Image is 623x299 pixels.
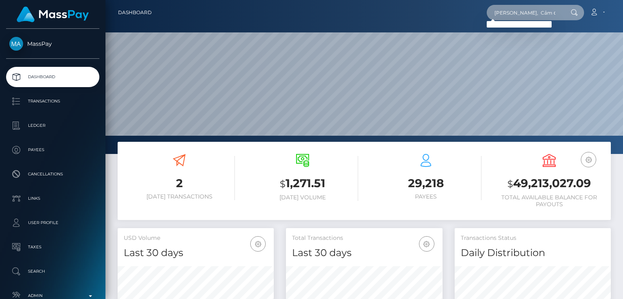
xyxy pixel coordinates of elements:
[9,265,96,278] p: Search
[370,193,481,200] h6: Payees
[6,261,99,282] a: Search
[9,241,96,253] p: Taxes
[6,115,99,136] a: Ledger
[280,178,286,190] small: $
[9,192,96,205] p: Links
[17,6,89,22] img: MassPay Logo
[9,120,96,132] p: Ledger
[247,175,358,192] h3: 1,271.51
[6,164,99,184] a: Cancellations
[6,213,99,233] a: User Profile
[9,168,96,180] p: Cancellations
[461,246,605,260] h4: Daily Distribution
[6,40,99,47] span: MassPay
[6,91,99,111] a: Transactions
[9,71,96,83] p: Dashboard
[247,194,358,201] h6: [DATE] Volume
[6,67,99,87] a: Dashboard
[494,175,605,192] h3: 49,213,027.09
[9,95,96,107] p: Transactions
[9,37,23,51] img: MassPay
[124,193,235,200] h6: [DATE] Transactions
[124,234,268,242] h5: USD Volume
[118,4,152,21] a: Dashboard
[124,175,235,191] h3: 2
[6,188,99,209] a: Links
[9,144,96,156] p: Payees
[487,5,563,20] input: Search...
[292,246,436,260] h4: Last 30 days
[507,178,513,190] small: $
[370,175,481,191] h3: 29,218
[9,217,96,229] p: User Profile
[124,246,268,260] h4: Last 30 days
[292,234,436,242] h5: Total Transactions
[6,237,99,257] a: Taxes
[494,194,605,208] h6: Total Available Balance for Payouts
[461,234,605,242] h5: Transactions Status
[6,140,99,160] a: Payees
